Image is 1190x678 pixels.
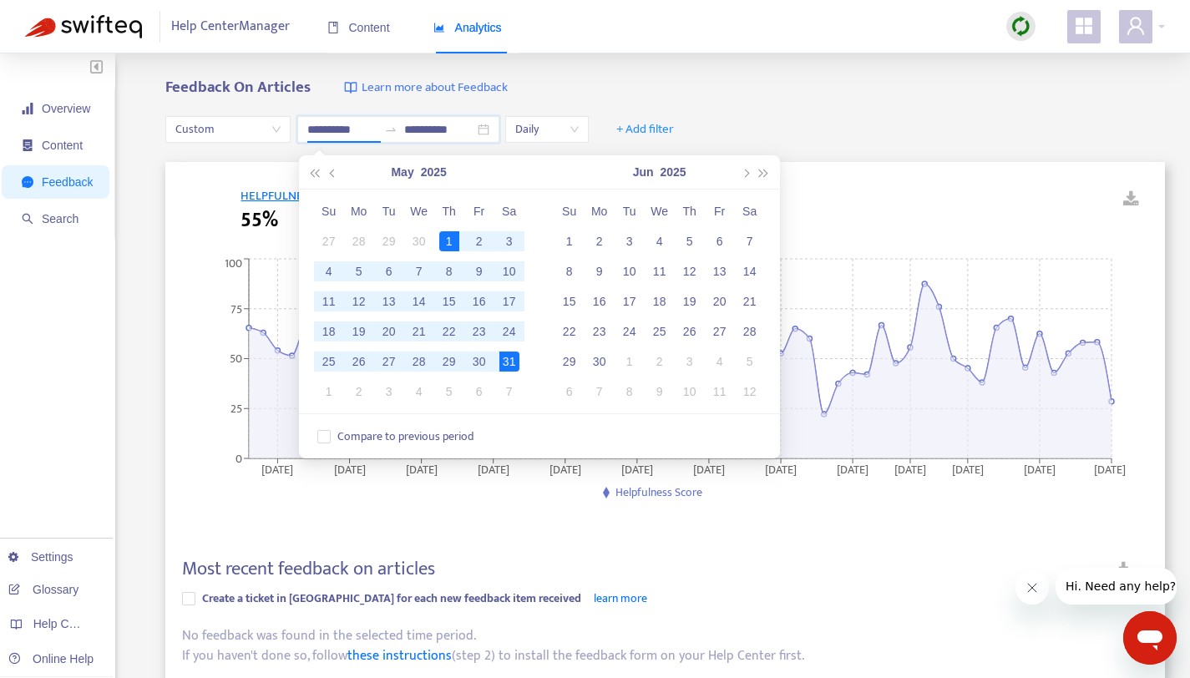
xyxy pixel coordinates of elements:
[560,261,580,281] div: 8
[515,117,579,142] span: Daily
[549,459,581,478] tspan: [DATE]
[439,261,459,281] div: 8
[740,231,760,251] div: 7
[434,377,464,407] td: 2025-06-05
[585,377,615,407] td: 2025-07-07
[560,231,580,251] div: 1
[241,205,278,235] span: 55%
[740,352,760,372] div: 5
[434,256,464,286] td: 2025-05-08
[406,459,438,478] tspan: [DATE]
[349,382,369,402] div: 2
[494,256,524,286] td: 2025-05-10
[1015,571,1049,605] iframe: Close message
[33,617,102,630] span: Help Centers
[615,316,645,347] td: 2025-06-24
[710,382,730,402] div: 11
[1010,16,1031,37] img: sync.dc5367851b00ba804db3.png
[675,377,705,407] td: 2025-07-10
[590,382,610,402] div: 7
[499,352,519,372] div: 31
[409,291,429,311] div: 14
[740,321,760,342] div: 28
[494,226,524,256] td: 2025-05-03
[165,74,311,100] b: Feedback On Articles
[374,377,404,407] td: 2025-06-03
[554,256,585,286] td: 2025-06-08
[650,352,670,372] div: 2
[705,316,735,347] td: 2025-06-27
[379,231,399,251] div: 29
[650,231,670,251] div: 4
[590,261,610,281] div: 9
[645,256,675,286] td: 2025-06-11
[705,347,735,377] td: 2025-07-04
[42,139,83,152] span: Content
[374,316,404,347] td: 2025-05-20
[620,261,640,281] div: 10
[374,286,404,316] td: 2025-05-13
[499,231,519,251] div: 3
[494,377,524,407] td: 2025-06-07
[693,459,725,478] tspan: [DATE]
[661,155,686,189] button: 2025
[379,352,399,372] div: 27
[182,626,1148,646] div: No feedback was found in the selected time period.
[379,382,399,402] div: 3
[225,254,242,273] tspan: 100
[499,321,519,342] div: 24
[391,155,413,189] button: May
[434,316,464,347] td: 2025-05-22
[347,645,452,667] a: these instructions
[469,321,489,342] div: 23
[8,583,78,596] a: Glossary
[327,21,390,34] span: Content
[705,256,735,286] td: 2025-06-13
[344,81,357,94] img: image-link
[620,291,640,311] div: 17
[464,286,494,316] td: 2025-05-16
[499,261,519,281] div: 10
[590,352,610,372] div: 30
[615,226,645,256] td: 2025-06-03
[1126,16,1146,36] span: user
[494,286,524,316] td: 2025-05-17
[499,291,519,311] div: 17
[374,347,404,377] td: 2025-05-27
[319,231,339,251] div: 27
[171,11,290,43] span: Help Center Manager
[374,196,404,226] th: Tu
[560,352,580,372] div: 29
[675,286,705,316] td: 2025-06-19
[1024,459,1056,478] tspan: [DATE]
[469,291,489,311] div: 16
[620,231,640,251] div: 3
[560,382,580,402] div: 6
[710,321,730,342] div: 27
[439,321,459,342] div: 22
[710,352,730,372] div: 4
[314,256,344,286] td: 2025-05-04
[404,226,434,256] td: 2025-04-30
[230,299,242,318] tspan: 75
[404,286,434,316] td: 2025-05-14
[22,176,33,188] span: message
[645,286,675,316] td: 2025-06-18
[230,349,242,368] tspan: 50
[594,589,647,608] a: learn more
[710,291,730,311] div: 20
[766,459,798,478] tspan: [DATE]
[404,377,434,407] td: 2025-06-04
[645,347,675,377] td: 2025-07-02
[675,256,705,286] td: 2025-06-12
[319,382,339,402] div: 1
[464,377,494,407] td: 2025-06-06
[494,196,524,226] th: Sa
[620,352,640,372] div: 1
[404,256,434,286] td: 2025-05-07
[404,196,434,226] th: We
[314,347,344,377] td: 2025-05-25
[680,261,700,281] div: 12
[735,316,765,347] td: 2025-06-28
